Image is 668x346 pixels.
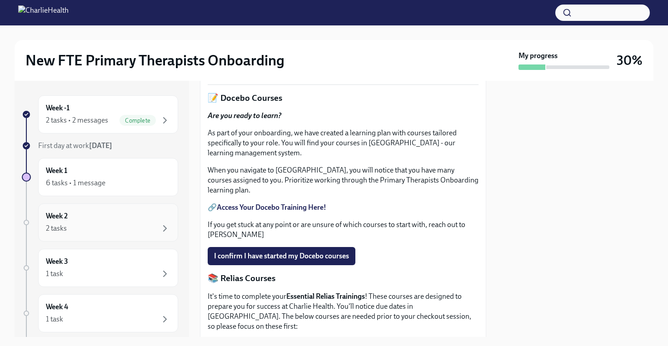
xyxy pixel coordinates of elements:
[89,141,112,150] strong: [DATE]
[46,257,68,267] h6: Week 3
[18,5,69,20] img: CharlieHealth
[120,117,156,124] span: Complete
[38,141,112,150] span: First day at work
[617,52,643,69] h3: 30%
[518,51,558,61] strong: My progress
[208,220,479,240] p: If you get stuck at any point or are unsure of which courses to start with, reach out to [PERSON_...
[208,165,479,195] p: When you navigate to [GEOGRAPHIC_DATA], you will notice that you have many courses assigned to yo...
[214,252,349,261] span: I confirm I have started my Docebo courses
[22,158,178,196] a: Week 16 tasks • 1 message
[46,269,63,279] div: 1 task
[286,292,365,301] strong: Essential Relias Trainings
[208,203,479,213] p: 🔗
[46,178,105,188] div: 6 tasks • 1 message
[22,203,178,242] a: Week 22 tasks
[46,166,67,176] h6: Week 1
[22,249,178,287] a: Week 31 task
[208,272,479,284] p: 📚 Relias Courses
[208,111,281,120] strong: Are you ready to learn?
[22,294,178,332] a: Week 41 task
[46,103,70,113] h6: Week -1
[25,51,284,69] h2: New FTE Primary Therapists Onboarding
[208,292,479,331] p: It's time to complete your ! These courses are designed to prepare you for success at Charlie Hea...
[208,92,479,104] p: 📝 Docebo Courses
[208,128,479,158] p: As part of your onboarding, we have created a learning plan with courses tailored specifically to...
[46,115,108,125] div: 2 tasks • 2 messages
[46,223,67,233] div: 2 tasks
[46,211,68,221] h6: Week 2
[208,247,355,265] button: I confirm I have started my Docebo courses
[217,203,326,212] a: Access Your Docebo Training Here!
[46,314,63,324] div: 1 task
[46,302,68,312] h6: Week 4
[22,141,178,151] a: First day at work[DATE]
[22,95,178,133] a: Week -12 tasks • 2 messagesComplete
